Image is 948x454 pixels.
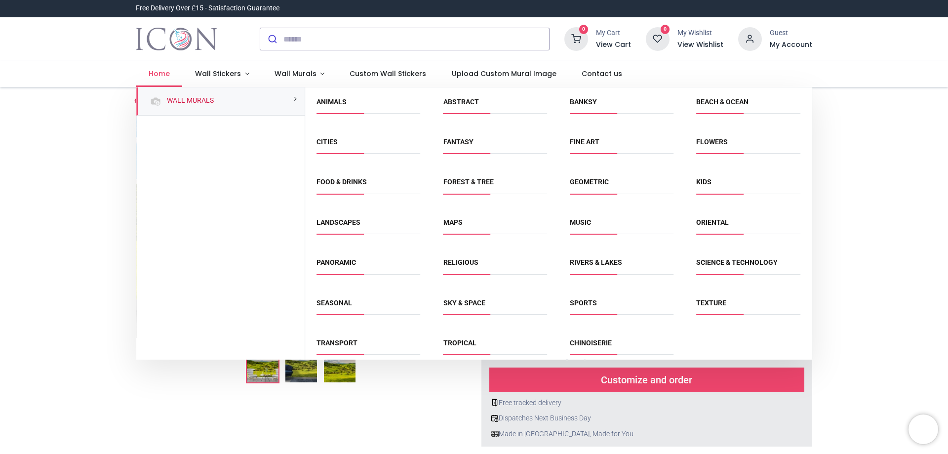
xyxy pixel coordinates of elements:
a: Texture [696,299,726,307]
span: Oriental [696,218,800,234]
a: Religious [443,258,478,266]
sup: 0 [661,25,670,34]
a: Music [570,218,591,226]
span: Geometric [570,177,673,194]
span: Wall Stickers [195,69,241,79]
span: Animals [316,97,420,114]
a: Chinoiserie [570,339,612,347]
a: Beach & Ocean [696,98,749,106]
img: uk [491,430,499,438]
span: Chinoiserie [570,338,673,355]
span: Texture [696,298,800,315]
span: Forest & Tree [443,177,547,194]
a: Geometric [570,178,609,186]
a: Oriental [696,218,729,226]
img: Wall Murals [150,95,161,107]
img: WS-42200-03 [324,351,355,382]
div: Guest [770,28,812,38]
a: Sky & Space [443,299,485,307]
a: Rivers & Lakes [570,258,622,266]
a: Sports [570,299,597,307]
span: Sports [570,298,673,315]
span: Abstract [443,97,547,114]
a: Landscapes [316,218,360,226]
span: Upload Custom Mural Image [452,69,556,79]
a: Wall Stickers [182,61,262,87]
span: Maps [443,218,547,234]
span: Kids [696,177,800,194]
a: Animals [316,98,347,106]
span: Custom Wall Stickers [350,69,426,79]
a: Cities [316,138,338,146]
span: Science & Technology [696,258,800,274]
a: Fantasy [443,138,474,146]
span: Cities [316,137,420,154]
div: Made in [GEOGRAPHIC_DATA], Made for You [489,429,804,439]
span: Flowers [696,137,800,154]
a: Seasonal [316,299,352,307]
span: Banksy [570,97,673,114]
a: Kids [696,178,711,186]
span: Fantasy [443,137,547,154]
span: Rivers & Lakes [570,258,673,274]
a: Food & Drinks [316,178,367,186]
div: Free Delivery Over £15 - Satisfaction Guarantee [136,3,279,13]
a: View Wishlist [677,40,723,50]
a: Forest & Tree [443,178,494,186]
img: Icon Wall Stickers [136,25,217,53]
a: Fine Art [570,138,599,146]
div: My Wishlist [677,28,723,38]
div: My Cart [596,28,631,38]
a: Science & Technology [696,258,778,266]
a: View Cart [596,40,631,50]
span: Food & Drinks [316,177,420,194]
a: Maps [443,218,463,226]
a: Tropical [443,339,476,347]
a: Panoramic [316,258,356,266]
a: 0 [564,35,588,42]
span: Contact us [582,69,622,79]
span: Landscapes [316,218,420,234]
a: My Account [770,40,812,50]
div: Customize and order [489,368,804,392]
img: WS-42200-02 [285,351,317,382]
a: 0 [646,35,670,42]
span: Home [149,69,170,79]
span: Music [570,218,673,234]
span: Seasonal [316,298,420,315]
span: Transport [316,338,420,355]
div: Dispatches Next Business Day [489,413,804,423]
a: Abstract [443,98,479,106]
a: Logo of Icon Wall Stickers [136,25,217,53]
a: Wall Murals [262,61,337,87]
span: Beach & Ocean [696,97,800,114]
a: Banksy [570,98,597,106]
a: Transport [316,339,357,347]
a: Flowers [696,138,728,146]
a: Wall Murals [163,96,214,106]
span: Panoramic [316,258,420,274]
span: Religious [443,258,547,274]
div: Free tracked delivery [489,398,804,408]
iframe: Brevo live chat [908,414,938,444]
span: Sky & Space [443,298,547,315]
img: Tuscan Countryside Landscape Wall Mural Wallpaper [247,351,278,382]
span: Fine Art [570,137,673,154]
span: Wall Murals [275,69,316,79]
iframe: Customer reviews powered by Trustpilot [605,3,812,13]
button: Submit [260,28,283,50]
span: Tropical [443,338,547,355]
sup: 0 [579,25,589,34]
